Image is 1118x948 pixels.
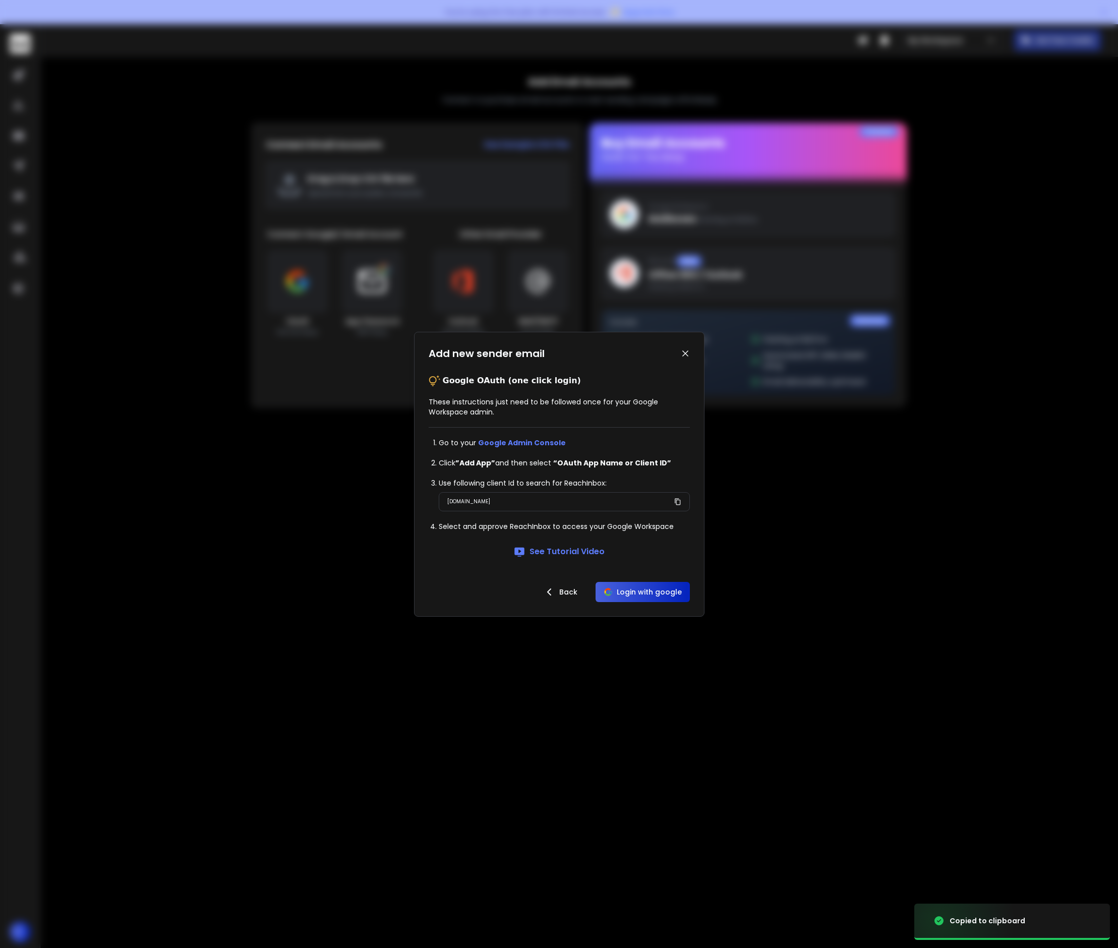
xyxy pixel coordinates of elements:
[429,346,545,361] h1: Add new sender email
[439,438,690,448] li: Go to your
[455,458,495,468] strong: ”Add App”
[535,582,585,602] button: Back
[429,397,690,417] p: These instructions just need to be followed once for your Google Workspace admin.
[553,458,671,468] strong: “OAuth App Name or Client ID”
[447,497,490,507] p: [DOMAIN_NAME]
[429,375,441,387] img: tips
[478,438,566,448] a: Google Admin Console
[439,521,690,531] li: Select and approve ReachInbox to access your Google Workspace
[439,458,690,468] li: Click and then select
[443,375,581,387] p: Google OAuth (one click login)
[513,546,605,558] a: See Tutorial Video
[439,478,690,488] li: Use following client Id to search for ReachInbox:
[950,916,1025,926] div: Copied to clipboard
[596,582,690,602] button: Login with google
